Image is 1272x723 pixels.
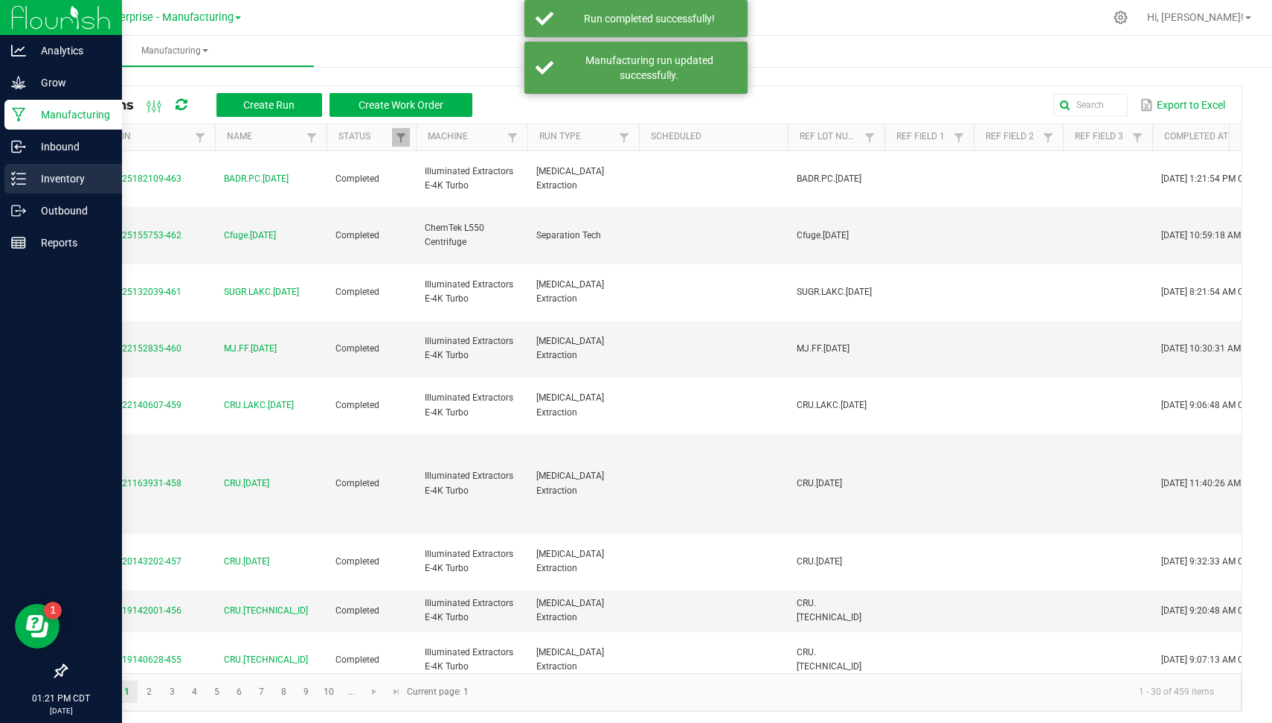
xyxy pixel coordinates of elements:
span: CRU.[DATE] [797,478,842,488]
kendo-pager-info: 1 - 30 of 459 items [478,680,1226,704]
div: Manage settings [1111,10,1130,25]
inline-svg: Grow [11,75,26,90]
p: 01:21 PM CDT [7,692,115,705]
a: Page 2 [138,681,160,703]
a: StatusSortable [338,131,391,143]
span: [MEDICAL_DATA] Extraction [536,166,604,191]
span: [MEDICAL_DATA] Extraction [536,549,604,573]
span: Go to the next page [368,686,380,698]
span: Completed [335,173,379,184]
span: Completed [335,605,379,616]
span: Separation Tech [536,230,601,241]
a: Ref Field 2Sortable [986,131,1038,143]
span: MJ.FF.[DATE] [797,343,849,354]
span: Hi, [PERSON_NAME]! [1147,11,1244,23]
a: Filter [1128,128,1146,147]
span: MP-20250821163931-458 [75,478,182,488]
span: Completed [335,478,379,488]
span: [MEDICAL_DATA] Extraction [536,471,604,495]
a: Page 7 [251,681,272,703]
span: Go to the last page [391,686,402,698]
span: Completed [335,287,379,297]
span: Completed [335,343,379,354]
inline-svg: Reports [11,235,26,250]
span: MP-20250822152835-460 [75,343,182,354]
span: MP-20250822140607-459 [75,400,182,410]
div: Manufacturing run updated successfully. [562,53,736,83]
a: ScheduledSortable [651,131,782,143]
p: Outbound [26,202,115,220]
a: Page 6 [228,681,250,703]
a: Go to the last page [385,681,407,703]
inline-svg: Inbound [11,139,26,154]
span: Create Run [243,99,295,111]
input: Search [1053,94,1128,116]
span: Illuminated Extractors E-4K Turbo [425,647,513,672]
span: Cfuge.[DATE] [797,230,849,241]
a: Run TypeSortable [539,131,614,143]
iframe: Resource center unread badge [44,602,62,620]
a: Page 8 [273,681,295,703]
a: Filter [392,128,410,147]
iframe: Resource center [15,604,60,649]
p: Reports [26,234,115,252]
a: Filter [861,128,878,147]
span: CRU.[TECHNICAL_ID] [224,653,308,667]
span: SUGR.LAKC.[DATE] [797,287,872,297]
span: SUGR.LAKC.[DATE] [224,285,299,299]
span: [DATE] 11:40:26 AM CDT [1161,478,1260,488]
a: Page 1 [116,681,138,703]
span: [DATE] 9:07:13 AM CDT [1161,654,1255,665]
p: [DATE] [7,705,115,716]
span: ChemTek L550 Centrifuge [425,223,484,247]
div: All Runs [77,92,484,118]
span: MP-20250825132039-461 [75,287,182,297]
span: Vertical Enterprise - Manufacturing [63,11,234,24]
span: CRU.[DATE] [224,477,269,491]
span: [DATE] 9:06:48 AM CDT [1161,400,1255,410]
a: Page 10 [318,681,340,703]
span: CRU.LAKC.[DATE] [797,400,867,410]
inline-svg: Analytics [11,43,26,58]
a: Filter [504,128,521,147]
span: Completed [335,400,379,410]
span: Manufacturing [36,45,314,57]
kendo-pager: Current page: 1 [66,673,1242,711]
span: Cfuge.[DATE] [224,229,276,243]
span: [DATE] 10:59:18 AM CDT [1161,230,1260,241]
a: NameSortable [227,131,302,143]
span: MP-20250819142001-456 [75,605,182,616]
span: BADR.PC.[DATE] [224,172,289,186]
span: Completed [335,556,379,567]
a: Filter [191,128,209,147]
span: Illuminated Extractors E-4K Turbo [425,279,513,304]
button: Create Run [216,93,322,117]
span: Illuminated Extractors E-4K Turbo [425,549,513,573]
span: [MEDICAL_DATA] Extraction [536,392,604,417]
span: [DATE] 9:20:48 AM CDT [1161,605,1255,616]
span: CRU.[TECHNICAL_ID] [797,598,861,622]
a: Filter [615,128,633,147]
a: MachineSortable [428,131,503,143]
span: MP-20250825182109-463 [75,173,182,184]
a: Page 11 [341,681,362,703]
a: Filter [950,128,968,147]
span: CRU.[TECHNICAL_ID] [224,604,308,618]
span: Create Work Order [359,99,443,111]
inline-svg: Inventory [11,171,26,186]
span: Illuminated Extractors E-4K Turbo [425,471,513,495]
span: [MEDICAL_DATA] Extraction [536,598,604,622]
p: Analytics [26,42,115,60]
span: [MEDICAL_DATA] Extraction [536,279,604,304]
a: Page 4 [184,681,205,703]
a: Go to the next page [364,681,385,703]
a: Ref Field 1Sortable [896,131,949,143]
a: Filter [303,128,321,147]
a: ExtractionSortable [77,131,190,143]
a: Ref Field 3Sortable [1075,131,1128,143]
p: Manufacturing [26,106,115,124]
span: MP-20250819140628-455 [75,654,182,665]
span: MJ.FF.[DATE] [224,342,277,356]
span: CRU.[TECHNICAL_ID] [797,647,861,672]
